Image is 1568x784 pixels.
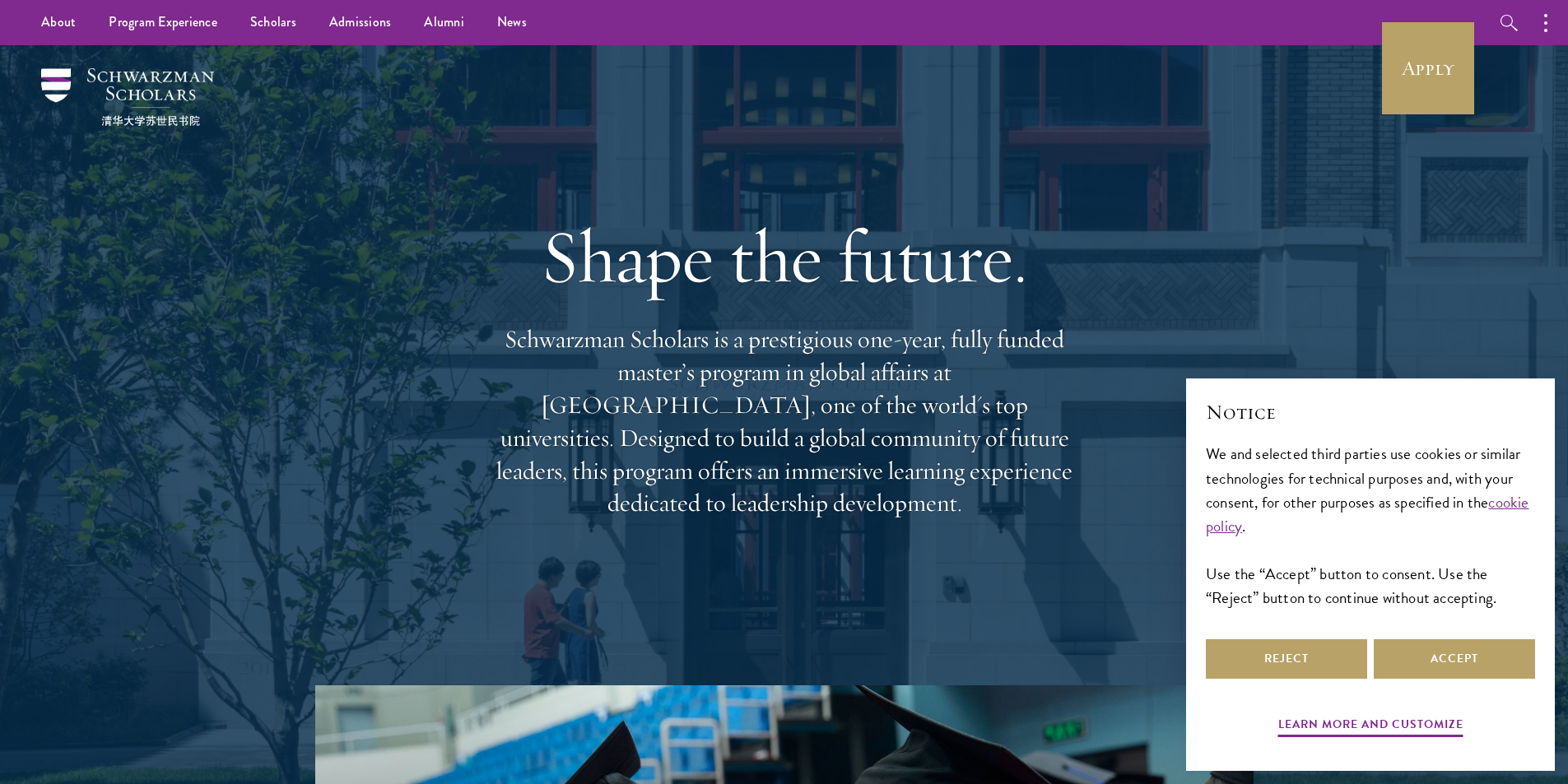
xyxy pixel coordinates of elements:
button: Accept [1374,639,1535,679]
a: Apply [1382,22,1474,114]
button: Learn more and customize [1278,714,1463,740]
img: Schwarzman Scholars [41,68,214,126]
div: We and selected third parties use cookies or similar technologies for technical purposes and, wit... [1206,442,1535,609]
button: Reject [1206,639,1367,679]
a: cookie policy [1206,490,1529,538]
h1: Shape the future. [488,211,1081,303]
p: Schwarzman Scholars is a prestigious one-year, fully funded master’s program in global affairs at... [488,323,1081,520]
h2: Notice [1206,398,1535,426]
